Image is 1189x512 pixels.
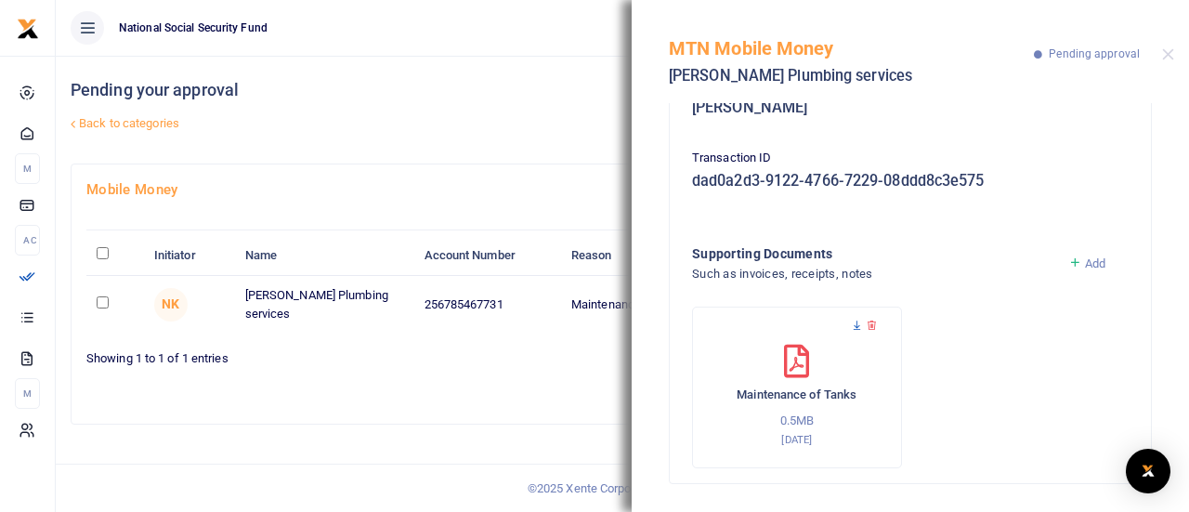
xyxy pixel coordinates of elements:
div: Showing 1 to 1 of 1 entries [86,339,615,368]
span: Norah Kizito [154,288,188,322]
li: Ac [15,225,40,256]
h5: [PERSON_NAME] [692,98,1129,117]
th: Initiator: activate to sort column ascending [144,236,235,276]
td: Maintenance of 5 Water Reservoir tanks [561,276,829,333]
div: Open Intercom Messenger [1126,449,1170,493]
a: logo-small logo-large logo-large [17,20,39,34]
li: M [15,378,40,409]
li: M [15,153,40,184]
h5: dad0a2d3-9122-4766-7229-08ddd8c3e575 [692,172,1129,190]
span: Add [1085,256,1105,270]
span: National Social Security Fund [111,20,275,36]
div: Maintenance of Tanks [692,307,902,468]
img: logo-small [17,18,39,40]
th: Name: activate to sort column ascending [234,236,413,276]
td: 256785467731 [413,276,561,333]
td: [PERSON_NAME] Plumbing services [234,276,413,333]
h5: [PERSON_NAME] Plumbing services [669,67,1034,85]
h4: Pending your approval [71,80,802,100]
h5: MTN Mobile Money [669,37,1034,59]
p: Transaction ID [692,149,1129,168]
a: Add [1068,256,1106,270]
h6: Maintenance of Tanks [712,387,882,402]
h4: Supporting Documents [692,243,1053,264]
th: Account Number: activate to sort column ascending [413,236,561,276]
h4: Such as invoices, receipts, notes [692,264,1053,284]
p: 0.5MB [712,412,882,431]
small: [DATE] [781,433,812,446]
span: Pending approval [1049,47,1140,60]
th: : activate to sort column descending [86,236,144,276]
a: Back to categories [66,108,802,139]
th: Reason: activate to sort column ascending [561,236,829,276]
button: Close [1162,48,1174,60]
h4: Mobile Money [86,179,1158,200]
